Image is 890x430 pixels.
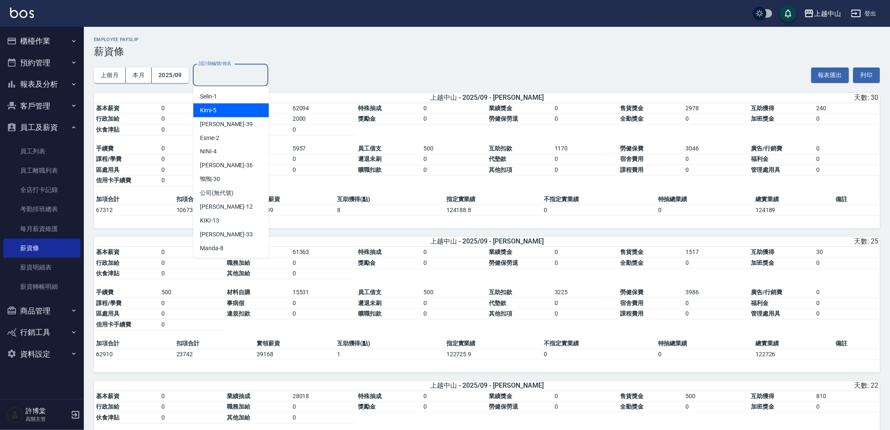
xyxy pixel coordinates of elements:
a: 員工離職列表 [3,161,80,180]
span: 互助獲得 [751,105,775,111]
td: 0 [553,298,618,309]
td: 0 [421,391,487,402]
span: 勞健保費 [620,145,643,152]
span: 上越中山 - 2025/09 - [PERSON_NAME] [430,93,544,102]
td: 0 [683,165,749,176]
td: 0 [683,298,749,309]
td: 0 [553,154,618,165]
td: 0 [553,165,618,176]
span: 手續費 [96,289,114,295]
span: 宿舍費用 [620,300,643,306]
span: 管理處用具 [751,166,781,173]
span: 曠職扣款 [358,166,381,173]
a: 薪資條 [3,238,80,258]
button: 2025/09 [152,67,189,83]
div: 天數: 22 [620,381,878,390]
span: [PERSON_NAME] [200,161,244,170]
table: a dense table [94,103,880,194]
h2: Employee Payslip [94,37,880,42]
span: 公司 [200,189,212,198]
h3: 薪資條 [94,46,880,57]
td: 0 [553,402,618,412]
td: 備註 [834,338,880,349]
td: 0 [421,165,487,176]
td: 67312 [94,205,174,216]
td: 0 [815,258,880,269]
span: 伙食津貼 [96,270,119,277]
td: 0 [815,114,880,124]
td: 0 [159,114,225,124]
td: 扣項合計 [174,194,255,205]
td: 0 [421,298,487,309]
span: 材料自購 [227,289,251,295]
span: [PERSON_NAME] [200,231,244,239]
button: 本月 [126,67,152,83]
td: 0 [683,154,749,165]
td: 0 [159,103,225,114]
span: 全勤獎金 [620,115,643,122]
div: -39 [193,117,269,131]
span: 職務加給 [227,259,251,266]
div: -5 [193,104,269,117]
span: 信用卡手續費 [96,177,131,184]
img: Logo [10,8,34,18]
td: 0 [421,154,487,165]
button: 列印 [853,67,880,83]
td: 0 [159,412,225,423]
span: 代墊款 [489,300,507,306]
button: 客戶管理 [3,95,80,117]
td: 指定實業績 [444,338,542,349]
td: 備註 [834,194,880,205]
span: 售貨獎金 [620,249,643,255]
td: 0 [683,258,749,269]
span: 基本薪資 [96,105,119,111]
button: 資料設定 [3,343,80,365]
td: 指定實業績 [444,194,542,205]
div: -30 [193,173,269,187]
span: 獎勵金 [358,115,376,122]
td: 特抽總業績 [656,194,753,205]
span: 遲退未刷 [358,155,381,162]
span: 互助扣款 [489,289,513,295]
td: 0 [421,258,487,269]
td: 0 [553,114,618,124]
td: 30 [815,247,880,258]
span: 全勤獎金 [620,403,643,410]
span: 上越中山 - 2025/09 - [PERSON_NAME] [430,381,544,390]
td: 0 [656,205,753,216]
span: 業績獎金 [489,393,513,399]
td: 特抽總業績 [656,338,753,349]
div: -36 [193,159,269,173]
span: 業績抽成 [227,393,251,399]
span: 特殊抽成 [358,105,381,111]
td: 0 [815,298,880,309]
td: 2000 [291,114,356,124]
td: 0 [159,402,225,412]
td: 23742 [174,349,255,360]
td: 1517 [683,247,749,258]
table: a dense table [94,247,880,338]
td: 0 [159,175,225,186]
td: 0 [159,154,225,165]
td: 62094 [291,103,356,114]
span: 廣告/行銷費 [751,289,783,295]
div: -12 [193,200,269,214]
span: [PERSON_NAME] [200,203,244,212]
td: 0 [159,391,225,402]
td: 不指定實業績 [542,194,656,205]
button: 報表匯出 [811,67,849,83]
td: 不指定實業績 [542,338,656,349]
td: 3986 [683,287,749,298]
span: Kimi [200,106,211,115]
h5: 許博棠 [26,407,68,415]
button: 預約管理 [3,52,80,74]
td: 總實業績 [753,194,834,205]
td: 0 [291,124,356,135]
td: 0 [159,298,225,309]
span: 違規扣款 [227,310,251,317]
td: 0 [656,349,753,360]
td: 扣項合計 [174,338,255,349]
td: 0 [683,308,749,319]
td: 28018 [291,391,356,402]
button: 行銷工具 [3,321,80,343]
